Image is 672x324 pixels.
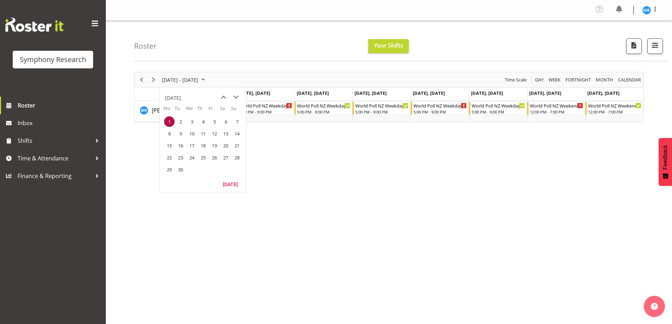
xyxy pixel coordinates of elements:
button: Timeline Day [534,75,545,84]
span: Thursday, September 11, 2025 [198,128,208,139]
span: Fortnight [565,75,592,84]
th: Sa [220,105,231,116]
span: Thursday, September 4, 2025 [198,116,208,127]
span: Monday, September 15, 2025 [164,140,175,151]
span: Month [595,75,614,84]
button: Your Shifts [368,39,409,53]
div: 5:00 PM - 9:00 PM [355,109,408,115]
span: Day [534,75,544,84]
div: World Poll NZ Weekdays [297,102,350,109]
span: Wednesday, September 3, 2025 [187,116,197,127]
span: Saturday, September 20, 2025 [220,140,231,151]
span: Wednesday, September 10, 2025 [187,128,197,139]
span: [DATE], [DATE] [297,90,329,96]
button: Download a PDF of the roster according to the set date range. [626,38,642,54]
div: Michael Robinson"s event - World Poll NZ Weekends Begin From Saturday, September 6, 2025 at 12:00... [527,102,585,115]
span: Feedback [662,145,668,170]
button: next month [230,91,242,104]
button: Next [149,75,158,84]
span: Friday, September 5, 2025 [209,116,220,127]
span: Tuesday, September 23, 2025 [175,152,186,163]
span: [DATE], [DATE] [355,90,387,96]
span: Wednesday, September 17, 2025 [187,140,197,151]
span: Saturday, September 13, 2025 [220,128,231,139]
span: Thursday, September 18, 2025 [198,140,208,151]
div: Michael Robinson"s event - World Poll NZ Weekdays Begin From Friday, September 5, 2025 at 5:00:00... [469,102,527,115]
span: [DATE], [DATE] [471,90,503,96]
a: [PERSON_NAME] [152,106,195,115]
span: Friday, September 12, 2025 [209,128,220,139]
button: Feedback - Show survey [659,138,672,186]
div: 5:00 PM - 9:00 PM [472,109,525,115]
button: Month [617,75,642,84]
th: We [186,105,197,116]
span: [DATE] - [DATE] [161,75,199,84]
span: calendar [617,75,642,84]
span: [DATE], [DATE] [238,90,270,96]
button: Previous [137,75,146,84]
span: Your Shifts [374,42,403,49]
div: World Poll NZ Weekends [530,102,583,109]
div: Timeline Week of September 1, 2025 [134,72,644,122]
div: Next [147,72,159,87]
th: Su [231,105,242,116]
div: Previous [135,72,147,87]
img: Rosterit website logo [5,18,63,32]
span: Monday, September 1, 2025 [164,116,175,127]
div: Symphony Research [20,54,86,65]
div: Michael Robinson"s event - World Poll NZ Weekdays Begin From Thursday, September 4, 2025 at 5:00:... [411,102,468,115]
span: Friday, September 26, 2025 [209,152,220,163]
div: 5:00 PM - 9:00 PM [413,109,467,115]
div: Michael Robinson"s event - World Poll NZ Weekdays Begin From Monday, September 1, 2025 at 5:00:00... [237,102,294,115]
div: Michael Robinson"s event - World Poll NZ Weekends Begin From Sunday, September 7, 2025 at 12:00:0... [586,102,643,115]
button: Fortnight [564,75,592,84]
table: Timeline Week of September 1, 2025 [236,101,643,122]
td: Monday, September 1, 2025 [163,116,175,128]
span: Tuesday, September 30, 2025 [175,164,186,175]
button: September 01 - 07, 2025 [161,75,208,84]
img: michael-robinson11856.jpg [642,6,651,14]
span: Tuesday, September 2, 2025 [175,116,186,127]
span: Saturday, September 27, 2025 [220,152,231,163]
span: [PERSON_NAME] [152,106,195,114]
div: World Poll NZ Weekdays [413,102,467,109]
img: help-xxl-2.png [651,303,658,310]
span: Week [548,75,561,84]
button: previous month [217,91,230,104]
span: Thursday, September 25, 2025 [198,152,208,163]
th: Th [197,105,208,116]
span: Tuesday, September 9, 2025 [175,128,186,139]
span: Saturday, September 6, 2025 [220,116,231,127]
span: [DATE], [DATE] [529,90,561,96]
span: Time & Attendance [18,153,92,164]
button: Timeline Week [547,75,562,84]
th: Mo [163,105,175,116]
span: Inbox [18,118,102,128]
div: World Poll NZ Weekdays [239,102,292,109]
span: Sunday, September 7, 2025 [232,116,242,127]
div: Michael Robinson"s event - World Poll NZ Weekdays Begin From Wednesday, September 3, 2025 at 5:00... [353,102,410,115]
span: Monday, September 8, 2025 [164,128,175,139]
td: Michael Robinson resource [134,101,236,122]
span: Tuesday, September 16, 2025 [175,140,186,151]
div: 5:00 PM - 9:00 PM [239,109,292,115]
div: World Poll NZ Weekdays [472,102,525,109]
div: title [165,91,181,105]
span: [DATE], [DATE] [413,90,445,96]
button: Time Scale [504,75,528,84]
h4: Roster [134,42,157,50]
div: 12:00 PM - 7:00 PM [588,109,641,115]
span: Wednesday, September 24, 2025 [187,152,197,163]
span: [DATE], [DATE] [587,90,619,96]
div: 5:00 PM - 9:00 PM [297,109,350,115]
span: Sunday, September 28, 2025 [232,152,242,163]
button: Today [218,179,242,189]
button: Timeline Month [595,75,615,84]
span: Roster [18,100,102,111]
span: Finance & Reporting [18,171,92,181]
span: Sunday, September 21, 2025 [232,140,242,151]
div: World Poll NZ Weekdays [355,102,408,109]
span: Friday, September 19, 2025 [209,140,220,151]
span: Monday, September 22, 2025 [164,152,175,163]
